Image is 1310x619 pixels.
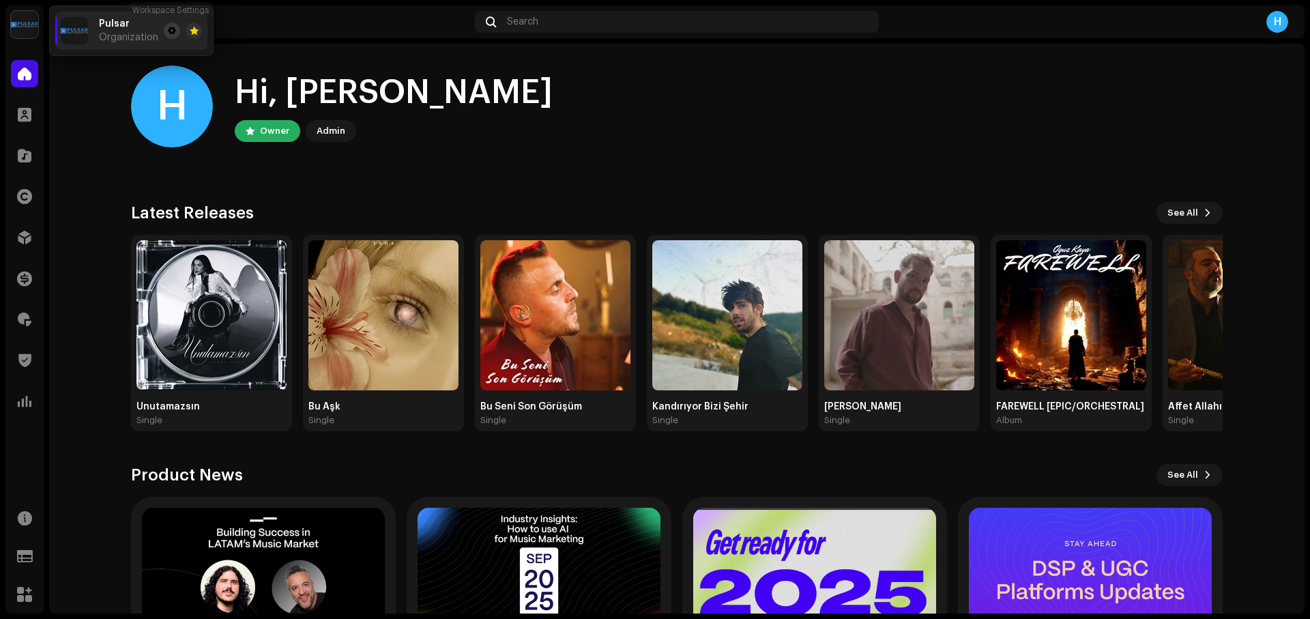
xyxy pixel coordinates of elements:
[131,464,243,486] h3: Product News
[1156,464,1223,486] button: See All
[317,123,345,139] div: Admin
[131,202,254,224] h3: Latest Releases
[136,415,162,426] div: Single
[308,401,458,412] div: Bu Aşk
[824,401,974,412] div: [PERSON_NAME]
[131,66,213,147] div: H
[824,240,974,390] img: a46828ee-1314-4406-99c2-28bd366fa7e6
[824,415,850,426] div: Single
[99,32,158,43] span: Organization
[507,16,538,27] span: Search
[136,240,287,390] img: d59b4419-acde-417b-bedb-dc3cab8be0a8
[1167,199,1198,227] span: See All
[996,240,1146,390] img: 3df52c7d-c200-4761-a04a-6f5fe9b4d37e
[652,401,802,412] div: Kandırıyor Bizi Şehir
[480,415,506,426] div: Single
[1167,461,1198,489] span: See All
[996,415,1022,426] div: Album
[1168,415,1194,426] div: Single
[260,123,289,139] div: Owner
[11,11,38,38] img: 1d4ab021-3d3a-477c-8d2a-5ac14ed14e8d
[235,71,553,115] div: Hi, [PERSON_NAME]
[136,401,287,412] div: Unutamazsın
[1266,11,1288,33] div: H
[652,415,678,426] div: Single
[1156,202,1223,224] button: See All
[308,415,334,426] div: Single
[652,240,802,390] img: 9cf37bc2-2144-4bbf-bb94-535d67f5dd20
[61,17,88,44] img: 1d4ab021-3d3a-477c-8d2a-5ac14ed14e8d
[996,401,1146,412] div: FAREWELL [EPIC/ORCHESTRAL]
[308,240,458,390] img: 100f2671-afdd-47c2-a7e8-123d3e77435b
[65,16,469,27] div: Home
[480,401,630,412] div: Bu Seni Son Görüşüm
[480,240,630,390] img: af7208d9-5ddc-4ca0-be63-12b33fc44519
[99,18,130,29] span: Pulsar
